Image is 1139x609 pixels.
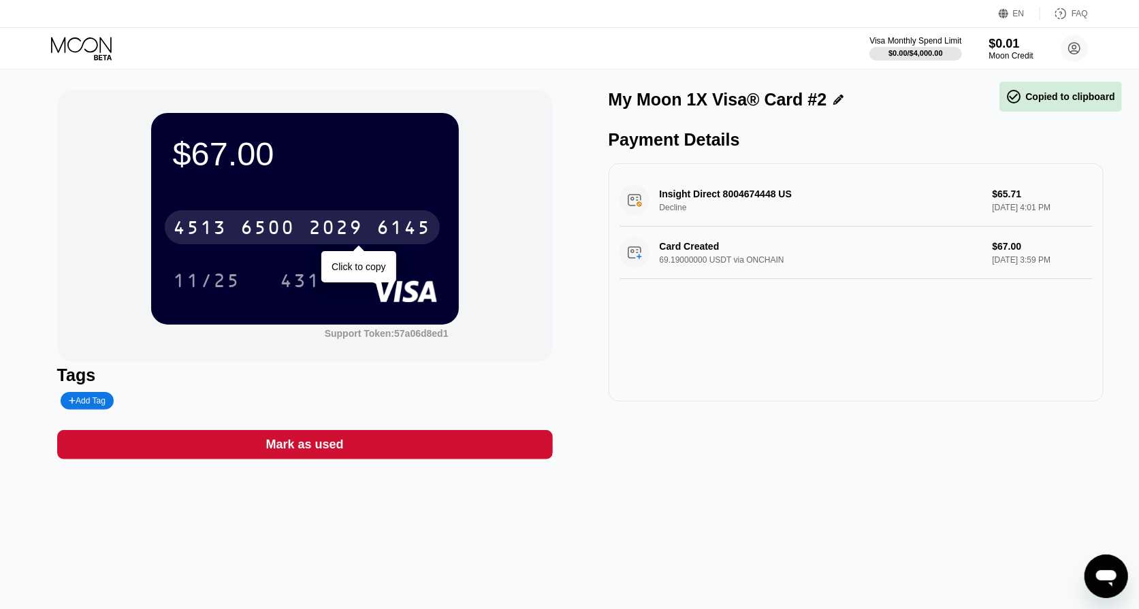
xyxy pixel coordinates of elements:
[1085,555,1128,598] iframe: Button to launch messaging window
[57,365,553,385] div: Tags
[869,36,961,46] div: Visa Monthly Spend Limit
[609,130,1104,150] div: Payment Details
[332,261,385,272] div: Click to copy
[377,218,432,240] div: 6145
[280,271,321,293] div: 431
[888,49,943,57] div: $0.00 / $4,000.00
[173,271,241,293] div: 11/25
[1040,7,1088,20] div: FAQ
[1013,9,1025,18] div: EN
[989,37,1033,61] div: $0.01Moon Credit
[309,218,364,240] div: 2029
[69,396,106,406] div: Add Tag
[270,263,332,297] div: 431
[1006,88,1115,105] div: Copied to clipboard
[241,218,295,240] div: 6500
[173,218,227,240] div: 4513
[325,328,449,339] div: Support Token:57a06d8ed1
[61,392,114,410] div: Add Tag
[609,90,827,110] div: My Moon 1X Visa® Card #2
[325,328,449,339] div: Support Token: 57a06d8ed1
[989,37,1033,51] div: $0.01
[1006,88,1023,105] span: 
[173,135,437,173] div: $67.00
[1072,9,1088,18] div: FAQ
[163,263,251,297] div: 11/25
[989,51,1033,61] div: Moon Credit
[266,437,344,452] div: Mark as used
[999,7,1040,20] div: EN
[165,210,440,244] div: 4513650020296145
[57,430,553,459] div: Mark as used
[869,36,961,61] div: Visa Monthly Spend Limit$0.00/$4,000.00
